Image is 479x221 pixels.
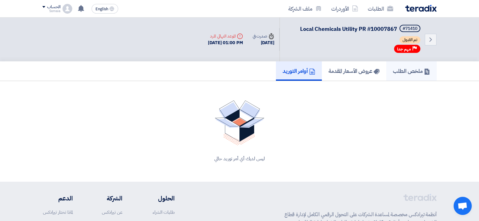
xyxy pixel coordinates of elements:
[141,194,175,203] li: الحلول
[397,46,411,52] span: مهم جدا
[208,33,243,39] div: الموعد النهائي للرد
[386,61,437,81] a: ملخص الطلب
[363,2,398,16] a: الطلبات
[454,197,472,215] div: دردشة مفتوحة
[322,61,386,81] a: عروض الأسعار المقدمة
[95,7,108,11] span: English
[283,67,315,74] h5: أوامر التوريد
[102,209,122,216] a: عن تيرادكس
[405,5,437,12] img: Teradix logo
[215,100,264,145] img: No Quotations Found!
[153,209,175,216] a: طلبات الشراء
[253,33,274,39] div: صدرت في
[400,36,420,44] span: تم القبول
[283,2,326,16] a: ملف الشركة
[393,67,430,74] h5: ملخص الطلب
[63,4,72,14] img: profile_test.png
[300,25,397,33] span: Local Chemicals Utility PR #10007867
[43,209,73,216] a: لماذا تختار تيرادكس
[92,4,118,14] button: English
[50,155,429,162] div: ليس لديك أي أمر توريد حالي
[329,67,380,74] h5: عروض الأسعار المقدمة
[208,39,243,46] div: [DATE] 01:00 PM
[403,27,417,31] div: #71410
[253,39,274,46] div: [DATE]
[91,194,122,203] li: الشركة
[276,61,322,81] a: أوامر التوريد
[326,2,363,16] a: الأوردرات
[42,194,73,203] li: الدعم
[42,9,60,13] div: Somaia
[300,25,422,33] h5: Local Chemicals Utility PR #10007867
[47,5,60,10] div: الحساب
